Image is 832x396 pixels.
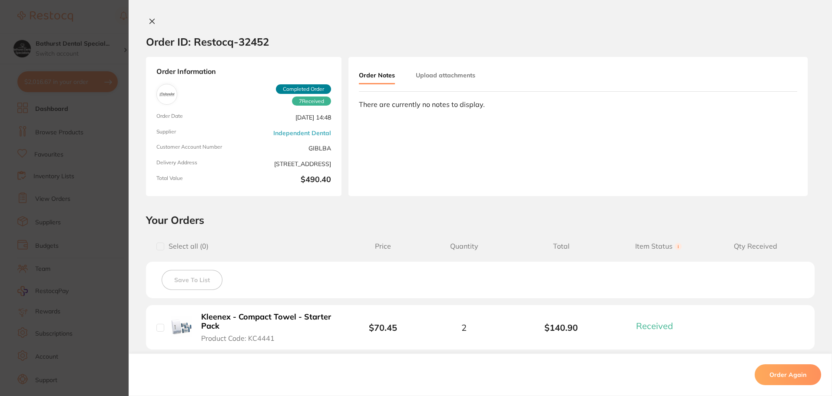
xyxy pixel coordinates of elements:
[461,323,467,333] span: 2
[416,67,475,83] button: Upload attachments
[292,97,331,106] span: Received
[164,242,209,250] span: Select all ( 0 )
[633,320,683,331] button: Received
[247,160,331,168] span: [STREET_ADDRESS]
[171,316,192,337] img: Kleenex - Compact Towel - Starter Pack
[359,100,797,108] div: There are currently no notes to display.
[201,313,335,330] b: Kleenex - Compact Towel - Starter Pack
[755,364,821,385] button: Order Again
[415,242,513,250] span: Quantity
[156,67,331,77] strong: Order Information
[201,334,275,342] span: Product Code: KC4441
[156,129,240,137] span: Supplier
[610,242,707,250] span: Item Status
[247,144,331,153] span: GIBLBA
[156,144,240,153] span: Customer Account Number
[156,113,240,122] span: Order Date
[513,242,610,250] span: Total
[247,113,331,122] span: [DATE] 14:48
[159,86,175,103] img: Independent Dental
[146,35,269,48] h2: Order ID: Restocq- 32452
[273,130,331,136] a: Independent Dental
[359,67,395,84] button: Order Notes
[247,175,331,186] b: $490.40
[156,175,240,186] span: Total Value
[369,322,397,333] b: $70.45
[513,323,610,333] b: $140.90
[146,213,815,226] h2: Your Orders
[156,160,240,168] span: Delivery Address
[199,312,338,343] button: Kleenex - Compact Towel - Starter Pack Product Code: KC4441
[636,320,673,331] span: Received
[162,270,222,290] button: Save To List
[276,84,331,94] span: Completed Order
[351,242,415,250] span: Price
[707,242,804,250] span: Qty Received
